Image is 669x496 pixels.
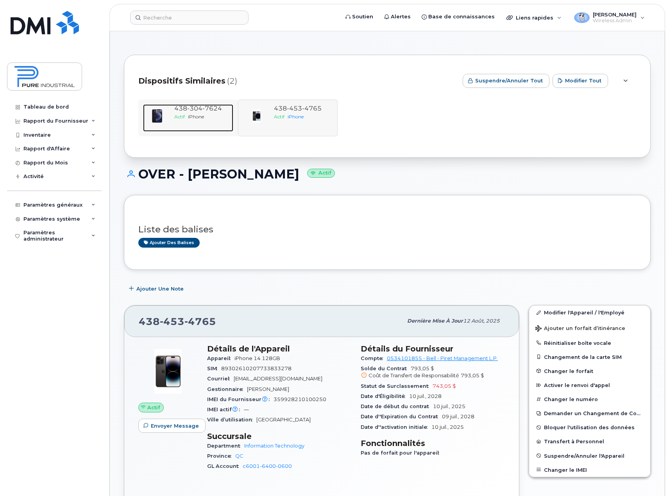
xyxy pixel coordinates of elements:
[544,368,593,374] span: Changer le forfait
[544,382,610,388] span: Activer le renvoi d'appel
[221,366,292,371] span: 89302610207733833278
[461,373,484,378] span: 793,05 $
[529,336,650,350] button: Réinitialiser boîte vocale
[361,414,442,419] span: Date d''Expiration du Contrat
[529,320,650,336] button: Ajouter un forfait d’itinérance
[124,167,651,181] h1: OVER - [PERSON_NAME]
[138,75,225,87] span: Dispositifs Similaires
[184,316,216,327] span: 4765
[207,386,247,392] span: Gestionnaire
[431,424,464,430] span: 10 juil., 2025
[207,344,351,353] h3: Détails de l'Appareil
[529,305,650,319] a: Modifier l'Appareil / l'Employé
[361,403,433,409] span: Date de début du contrat
[244,407,249,412] span: —
[160,316,184,327] span: 453
[361,355,387,361] span: Compte
[207,443,244,449] span: Department
[553,74,608,88] button: Modifier tout
[409,393,442,399] span: 10 juil., 2028
[147,404,160,411] span: Actif
[174,105,222,112] span: 438
[361,424,431,430] span: Date d''activation initiale
[529,392,650,406] button: Changer le numéro
[529,378,650,392] button: Activer le renvoi d'appel
[463,74,549,88] button: Suspendre/Annuler tout
[387,355,498,361] a: 0534101855 - Bell - Piret Management L.P.
[544,453,624,459] span: Suspendre/Annuler l'Appareil
[227,75,237,87] span: (2)
[361,366,505,380] span: 793,05 $
[529,364,650,378] button: Changer le forfait
[565,77,601,84] span: Modifier tout
[529,463,650,477] button: Changer le IMEI
[207,453,235,459] span: Province
[136,285,184,293] span: Ajouter une Note
[361,344,505,353] h3: Détails du Fournisseur
[187,105,202,112] span: 304
[243,463,292,469] a: c6001-6400-0600
[407,318,463,324] span: Dernière mise à jour
[529,406,650,420] button: Demander un Changement de Compte
[202,105,222,112] span: 7624
[207,432,351,441] h3: Succursale
[124,282,190,296] button: Ajouter une Note
[145,348,191,395] img: image20231002-3703462-njx0qo.jpeg
[529,449,650,463] button: Suspendre/Annuler l'Appareil
[207,396,274,402] span: IMEI du Fournisseur
[244,443,304,449] a: Information Technology
[235,453,243,459] a: QC
[361,366,411,371] span: Solde du Contrat
[234,376,322,382] span: [EMAIL_ADDRESS][DOMAIN_NAME]
[207,376,234,382] span: Courriel
[207,463,243,469] span: GL Account
[433,403,465,409] span: 10 juil., 2025
[138,419,206,433] button: Envoyer Message
[529,420,650,434] button: Bloquer l'utilisation des données
[256,417,311,423] span: [GEOGRAPHIC_DATA]
[138,238,200,248] a: Ajouter des balises
[535,325,625,333] span: Ajouter un forfait d’itinérance
[475,77,543,84] span: Suspendre/Annuler tout
[234,355,280,361] span: iPhone 14 128GB
[463,318,500,324] span: 12 août, 2025
[174,114,185,120] span: Actif
[361,439,505,448] h3: Fonctionnalités
[149,108,165,124] img: iPhone_12.jpg
[207,407,244,412] span: IMEI actif
[361,393,409,399] span: Date d'Éligibilité
[361,383,433,389] span: Statut de Surclassement
[139,316,216,327] span: 438
[274,396,326,402] span: 359928210100250
[529,434,650,448] button: Transfert à Personnel
[307,169,335,178] small: Actif
[368,373,459,378] span: Coût de Transfert de Responsabilité
[529,350,650,364] button: Changement de la carte SIM
[247,386,289,392] span: [PERSON_NAME]
[143,104,233,132] a: 4383047624ActifiPhone
[207,366,221,371] span: SIM
[188,114,204,120] span: iPhone
[207,417,256,423] span: Ville d’utilisation
[442,414,474,419] span: 09 juil., 2028
[151,422,199,430] span: Envoyer Message
[207,355,234,361] span: Appareil
[433,383,456,389] span: 743,05 $
[361,450,443,456] span: Pas de forfait pour l'appareil
[138,225,636,234] h3: Liste des balises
